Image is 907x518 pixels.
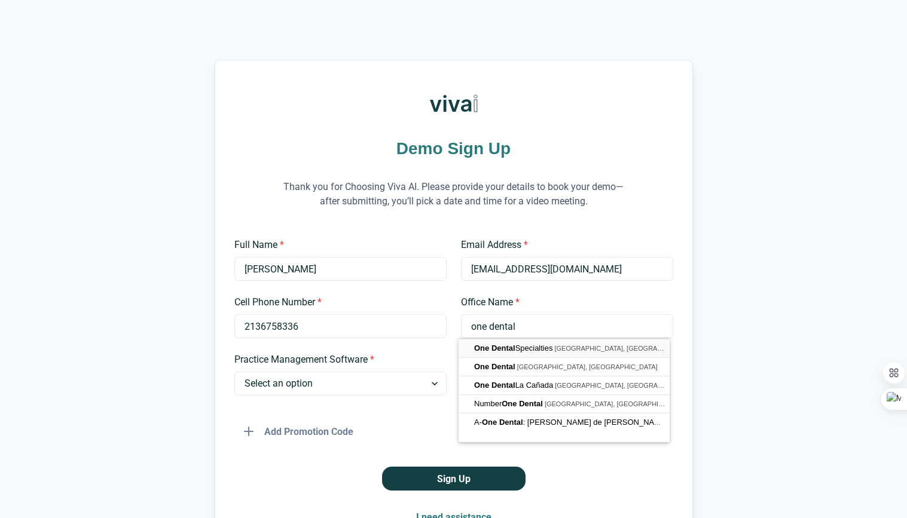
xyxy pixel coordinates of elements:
span: [GEOGRAPHIC_DATA], [GEOGRAPHIC_DATA] [517,363,658,370]
span: One Dental [502,399,543,408]
span: A- : [PERSON_NAME] de [PERSON_NAME] DDS [474,418,688,427]
img: Viva AI Logo [430,79,478,127]
span: One Dental [474,381,515,390]
span: One Dental [474,362,515,371]
p: Thank you for Choosing Viva AI. Please provide your details to book your demo—after submitting, y... [274,165,633,223]
label: Practice Management Software [234,353,439,367]
button: Sign Up [382,467,526,491]
label: Email Address [461,238,666,252]
span: [GEOGRAPHIC_DATA], [GEOGRAPHIC_DATA] [555,345,695,352]
span: Number [474,399,545,408]
label: Full Name [234,238,439,252]
span: [GEOGRAPHIC_DATA], [GEOGRAPHIC_DATA], [GEOGRAPHIC_DATA] [555,382,768,389]
span: La Cañada [474,381,555,390]
span: [GEOGRAPHIC_DATA], [GEOGRAPHIC_DATA] [545,400,685,407]
span: One Dental [474,344,515,353]
h1: Demo Sign Up [234,137,673,160]
label: Office Name [461,295,666,309]
span: Specialties [474,344,555,353]
input: Type your office name and address [461,314,673,338]
span: One Dental [482,418,523,427]
button: Add Promotion Code [234,419,363,443]
label: Cell Phone Number [234,295,439,309]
